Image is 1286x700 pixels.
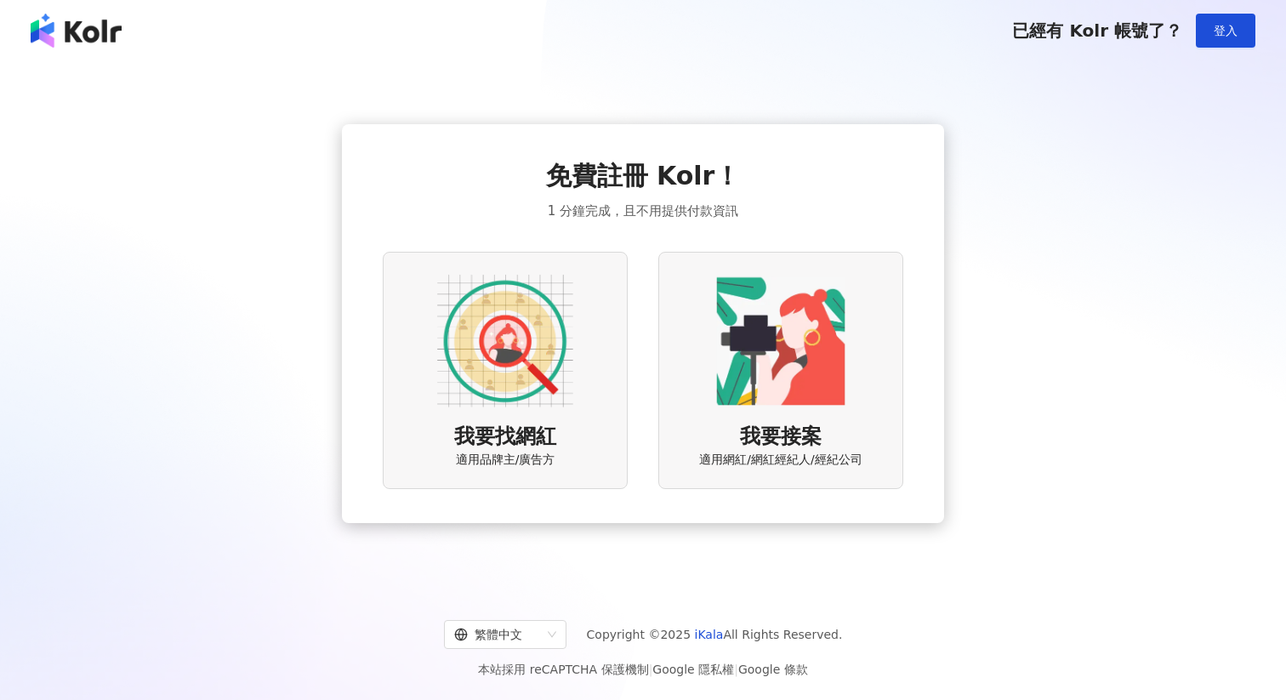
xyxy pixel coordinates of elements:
div: 繁體中文 [454,621,541,648]
span: 1 分鐘完成，且不用提供付款資訊 [548,201,738,221]
button: 登入 [1196,14,1255,48]
img: AD identity option [437,273,573,409]
img: logo [31,14,122,48]
span: 免費註冊 Kolr！ [546,158,741,194]
a: iKala [695,628,724,641]
span: 我要找網紅 [454,423,556,452]
span: | [649,663,653,676]
a: Google 隱私權 [652,663,734,676]
span: Copyright © 2025 All Rights Reserved. [587,624,843,645]
span: 適用品牌主/廣告方 [456,452,555,469]
img: KOL identity option [713,273,849,409]
span: | [734,663,738,676]
span: 登入 [1214,24,1238,37]
span: 適用網紅/網紅經紀人/經紀公司 [699,452,862,469]
span: 已經有 Kolr 帳號了？ [1012,20,1182,41]
span: 我要接案 [740,423,822,452]
a: Google 條款 [738,663,808,676]
span: 本站採用 reCAPTCHA 保護機制 [478,659,807,680]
